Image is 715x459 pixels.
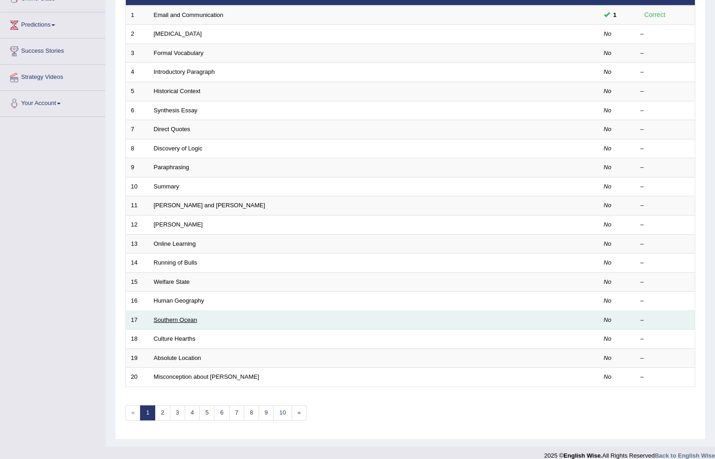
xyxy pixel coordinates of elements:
div: – [641,278,690,287]
em: No [604,126,612,133]
em: No [604,68,612,75]
div: Correct [641,10,670,20]
a: 1 [140,405,155,420]
a: Culture Hearths [154,335,196,342]
td: 4 [126,63,149,82]
a: Online Learning [154,240,196,247]
a: 8 [244,405,259,420]
em: No [604,202,612,209]
td: 13 [126,234,149,254]
a: Formal Vocabulary [154,50,203,56]
em: No [604,221,612,228]
a: Back to English Wise [655,452,715,459]
div: – [641,68,690,77]
a: Absolute Location [154,354,201,361]
div: – [641,240,690,249]
a: Introductory Paragraph [154,68,215,75]
td: 9 [126,158,149,177]
a: Welfare State [154,278,190,285]
em: No [604,354,612,361]
a: 6 [214,405,229,420]
td: 6 [126,101,149,120]
a: 3 [170,405,185,420]
em: No [604,335,612,342]
a: Your Account [0,91,105,114]
a: Email and Communication [154,11,224,18]
em: No [604,50,612,56]
em: No [604,259,612,266]
div: – [641,259,690,267]
div: – [641,221,690,229]
a: Success Stories [0,39,105,61]
div: – [641,335,690,343]
a: Paraphrasing [154,164,189,171]
em: No [604,240,612,247]
a: [MEDICAL_DATA] [154,30,202,37]
span: « [125,405,141,420]
a: Direct Quotes [154,126,190,133]
div: – [641,373,690,382]
em: No [604,30,612,37]
a: 10 [273,405,292,420]
div: – [641,182,690,191]
td: 5 [126,82,149,101]
a: Misconception about [PERSON_NAME] [154,373,259,380]
em: No [604,107,612,114]
td: 8 [126,139,149,158]
div: – [641,106,690,115]
em: No [604,316,612,323]
div: – [641,163,690,172]
a: Human Geography [154,297,204,304]
td: 1 [126,6,149,25]
a: Strategy Videos [0,65,105,88]
a: 4 [185,405,200,420]
td: 14 [126,254,149,273]
td: 3 [126,44,149,63]
a: Synthesis Essay [154,107,197,114]
td: 10 [126,177,149,196]
div: – [641,87,690,96]
td: 18 [126,330,149,349]
div: – [641,316,690,325]
em: No [604,164,612,171]
a: Discovery of Logic [154,145,203,152]
div: – [641,144,690,153]
em: No [604,145,612,152]
strong: English Wise. [563,452,602,459]
em: No [604,183,612,190]
a: 2 [155,405,170,420]
a: [PERSON_NAME] [154,221,203,228]
em: No [604,88,612,94]
div: – [641,30,690,39]
a: [PERSON_NAME] and [PERSON_NAME] [154,202,265,209]
div: – [641,354,690,363]
a: » [292,405,307,420]
td: 17 [126,310,149,330]
a: Southern Ocean [154,316,197,323]
div: – [641,201,690,210]
td: 19 [126,348,149,368]
td: 16 [126,292,149,311]
td: 12 [126,215,149,234]
a: Running of Bulls [154,259,197,266]
a: 7 [229,405,244,420]
div: – [641,49,690,58]
td: 11 [126,196,149,216]
a: 5 [199,405,214,420]
td: 7 [126,120,149,139]
a: Historical Context [154,88,201,94]
td: 20 [126,368,149,387]
em: No [604,278,612,285]
td: 2 [126,25,149,44]
em: No [604,373,612,380]
a: Summary [154,183,180,190]
div: – [641,125,690,134]
div: – [641,297,690,305]
a: Predictions [0,12,105,35]
td: 15 [126,272,149,292]
a: 9 [259,405,274,420]
em: No [604,297,612,304]
span: You can still take this question [610,10,620,20]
